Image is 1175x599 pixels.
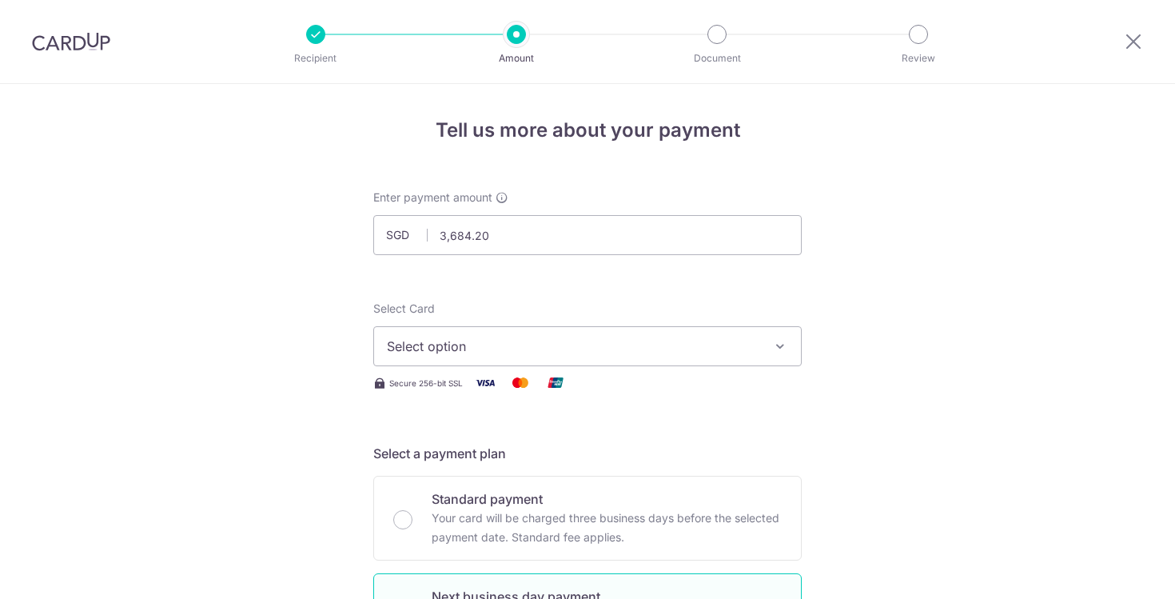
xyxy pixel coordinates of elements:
img: Visa [469,373,501,393]
h5: Select a payment plan [373,444,802,463]
span: SGD [386,227,428,243]
p: Document [658,50,776,66]
img: Union Pay [540,373,572,393]
span: Secure 256-bit SSL [389,377,463,389]
p: Recipient [257,50,375,66]
p: Standard payment [432,489,782,509]
p: Review [859,50,978,66]
span: Enter payment amount [373,190,492,206]
input: 0.00 [373,215,802,255]
p: Amount [457,50,576,66]
span: Select option [387,337,759,356]
span: translation missing: en.payables.payment_networks.credit_card.summary.labels.select_card [373,301,435,315]
p: Your card will be charged three business days before the selected payment date. Standard fee appl... [432,509,782,547]
img: Mastercard [504,373,536,393]
img: CardUp [32,32,110,51]
h4: Tell us more about your payment [373,116,802,145]
button: Select option [373,326,802,366]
